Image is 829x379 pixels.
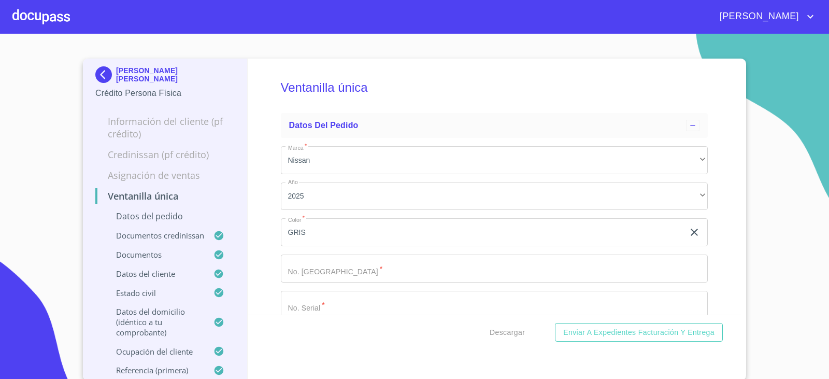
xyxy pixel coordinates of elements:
[95,115,235,140] p: Información del cliente (PF crédito)
[712,8,804,25] span: [PERSON_NAME]
[95,346,213,357] p: Ocupación del Cliente
[95,66,116,83] img: Docupass spot blue
[95,87,235,100] p: Crédito Persona Física
[563,326,714,339] span: Enviar a Expedientes Facturación y Entrega
[289,121,359,130] span: Datos del pedido
[95,365,213,375] p: Referencia (primera)
[281,183,708,210] div: 2025
[712,8,817,25] button: account of current user
[555,323,723,342] button: Enviar a Expedientes Facturación y Entrega
[688,226,701,238] button: clear input
[95,306,213,338] p: Datos del domicilio (idéntico a tu comprobante)
[116,66,235,83] p: [PERSON_NAME] [PERSON_NAME]
[281,66,708,109] h5: Ventanilla única
[95,230,213,241] p: Documentos CrediNissan
[95,269,213,279] p: Datos del cliente
[95,210,235,222] p: Datos del pedido
[95,169,235,181] p: Asignación de Ventas
[95,148,235,161] p: Credinissan (PF crédito)
[281,146,708,174] div: Nissan
[281,113,708,138] div: Datos del pedido
[490,326,525,339] span: Descargar
[95,190,235,202] p: Ventanilla única
[95,288,213,298] p: Estado civil
[95,249,213,260] p: Documentos
[95,66,235,87] div: [PERSON_NAME] [PERSON_NAME]
[485,323,529,342] button: Descargar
